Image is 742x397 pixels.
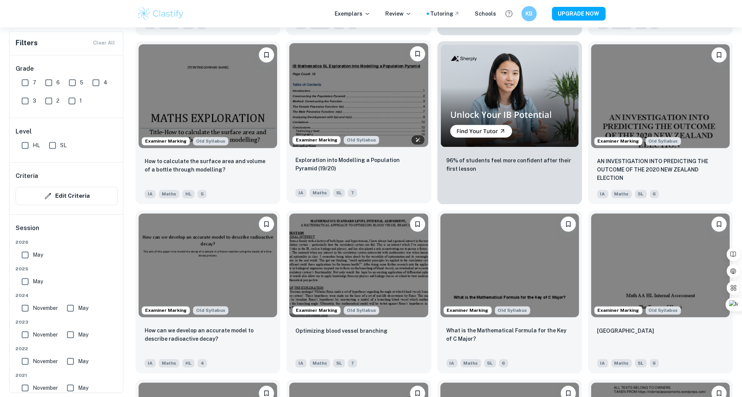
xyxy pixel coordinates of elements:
[410,217,425,232] button: Bookmark
[289,43,428,147] img: Maths IA example thumbnail: Exploration into Modelling a Population
[16,266,118,273] span: 2025
[447,359,458,368] span: IA
[33,79,36,87] span: 7
[595,307,642,314] span: Examiner Marking
[295,156,422,173] p: Exploration into Modelling a Population Pyramid (19/20)
[78,304,88,313] span: May
[193,306,228,315] span: Old Syllabus
[198,190,207,198] span: 5
[145,157,271,174] p: How to calculate the surface area and volume of a bottle through modelling?
[198,359,207,368] span: 4
[561,217,576,232] button: Bookmark
[295,327,388,335] p: Optimizing blood vessel branching
[712,217,727,232] button: Bookmark
[56,79,60,87] span: 6
[145,190,156,198] span: IA
[333,359,345,368] span: SL
[597,157,724,183] p: AN INVESTIGATION INTO PREDICTING THE OUTCOME OF THE 2020 NEW ZEALAND ELECTION
[16,372,118,379] span: 2021
[437,211,582,374] a: Examiner MarkingAlthough this IA is written for the old math syllabus (last exam in November 2020...
[646,137,681,146] div: Although this IA is written for the old math syllabus (last exam in November 2020), the current I...
[286,211,431,374] a: Examiner MarkingAlthough this IA is written for the old math syllabus (last exam in November 2020...
[635,359,647,368] span: SL
[139,44,277,148] img: Maths IA example thumbnail: How to calculate the surface area and vo
[16,65,118,74] h6: Grade
[259,48,274,63] button: Bookmark
[503,7,515,20] button: Help and Feedback
[333,189,345,197] span: SL
[16,38,38,49] h6: Filters
[145,359,156,368] span: IA
[444,307,491,314] span: Examiner Marking
[591,44,730,148] img: Maths IA example thumbnail: AN INVESTIGATION INTO PREDICTING THE OUT
[293,307,340,314] span: Examiner Marking
[335,10,370,18] p: Exemplars
[495,306,530,315] span: Old Syllabus
[78,357,88,366] span: May
[447,157,573,173] p: 96% of students feel more confident after their first lesson
[310,359,330,368] span: Maths
[484,359,496,368] span: SL
[611,190,632,198] span: Maths
[295,189,306,197] span: IA
[60,141,67,150] span: SL
[310,189,330,197] span: Maths
[495,306,530,315] div: Although this IA is written for the old math syllabus (last exam in November 2020), the current I...
[16,239,118,246] span: 2026
[80,97,82,105] span: 1
[712,48,727,63] button: Bookmark
[33,384,58,392] span: November
[193,137,228,146] div: Although this IA is written for the old math syllabus (last exam in November 2020), the current I...
[142,138,190,145] span: Examiner Marking
[475,10,496,18] div: Schools
[650,190,659,198] span: 6
[16,224,118,239] h6: Session
[16,292,118,299] span: 2024
[136,41,280,205] a: Examiner MarkingAlthough this IA is written for the old math syllabus (last exam in November 2020...
[437,41,582,205] a: Thumbnail96% of students feel more confident after their first lesson
[440,44,579,148] img: Thumbnail
[447,327,573,343] p: What is the Mathematical Formula for the Key of C Major?
[431,10,460,18] div: Tutoring
[33,141,40,150] span: HL
[16,346,118,353] span: 2022
[159,190,179,198] span: Maths
[33,278,43,286] span: May
[33,304,58,313] span: November
[650,359,659,368] span: 6
[591,214,730,318] img: Maths IA example thumbnail: Tower of Hanoi
[182,359,195,368] span: HL
[597,359,608,368] span: IA
[635,190,647,198] span: SL
[293,137,340,144] span: Examiner Marking
[16,127,118,137] h6: Level
[139,214,277,318] img: Maths IA example thumbnail: How can we develop an accurate model to
[33,251,43,259] span: May
[33,97,36,105] span: 3
[182,190,195,198] span: HL
[159,359,179,368] span: Maths
[344,306,379,315] span: Old Syllabus
[344,136,379,145] div: Although this IA is written for the old math syllabus (last exam in November 2020), the current I...
[78,331,88,339] span: May
[56,97,59,105] span: 2
[286,41,431,205] a: Examiner MarkingAlthough this IA is written for the old math syllabus (last exam in November 2020...
[289,214,428,318] img: Maths IA example thumbnail: Optimizing blood vessel branching
[386,10,412,18] p: Review
[499,359,508,368] span: 6
[193,137,228,146] span: Old Syllabus
[646,306,681,315] div: Although this IA is written for the old math syllabus (last exam in November 2020), the current I...
[136,211,280,374] a: Examiner MarkingAlthough this IA is written for the old math syllabus (last exam in November 2020...
[461,359,481,368] span: Maths
[588,41,733,205] a: Examiner MarkingAlthough this IA is written for the old math syllabus (last exam in November 2020...
[104,79,107,87] span: 4
[440,214,579,318] img: Maths IA example thumbnail: What is the Mathematical Formula for the
[348,359,357,368] span: 7
[646,306,681,315] span: Old Syllabus
[16,172,38,181] h6: Criteria
[597,190,608,198] span: IA
[295,359,306,368] span: IA
[193,306,228,315] div: Although this IA is written for the old math syllabus (last exam in November 2020), the current I...
[646,137,681,146] span: Old Syllabus
[410,46,425,62] button: Bookmark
